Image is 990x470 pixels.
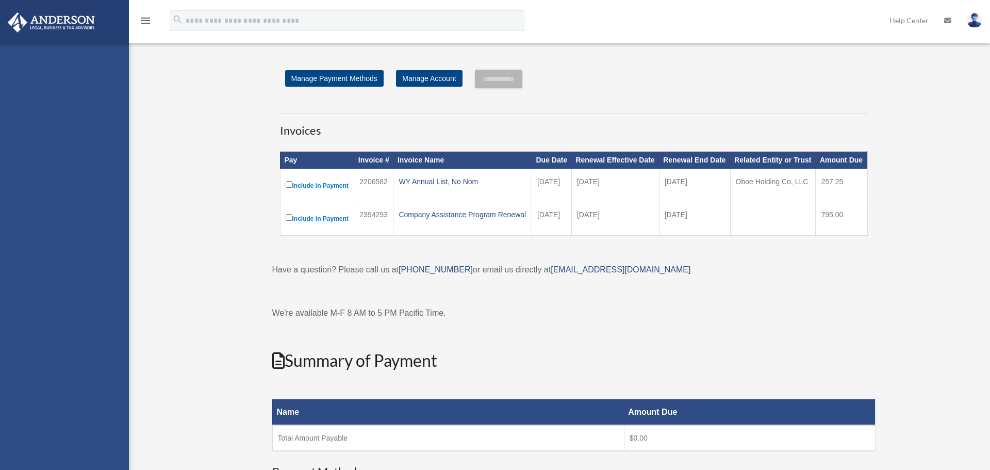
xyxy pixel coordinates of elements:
td: [DATE] [532,202,571,235]
h3: Invoices [280,113,868,139]
td: 795.00 [816,202,867,235]
td: [DATE] [532,169,571,202]
p: Have a question? Please call us at or email us directly at [272,263,876,277]
th: Renewal Effective Date [571,152,659,169]
img: User Pic [967,13,982,28]
td: 2206582 [354,169,393,202]
td: [DATE] [659,169,730,202]
td: [DATE] [571,202,659,235]
th: Due Date [532,152,571,169]
div: Company Assistance Program Renewal [399,207,526,222]
label: Include in Payment [286,179,349,192]
a: [EMAIL_ADDRESS][DOMAIN_NAME] [551,265,690,274]
td: [DATE] [571,169,659,202]
i: menu [139,14,152,27]
img: Anderson Advisors Platinum Portal [5,12,98,33]
td: $0.00 [624,425,875,451]
a: Manage Account [396,70,462,87]
a: menu [139,18,152,27]
input: Include in Payment [286,214,292,221]
input: Include in Payment [286,181,292,188]
p: We're available M-F 8 AM to 5 PM Pacific Time. [272,306,876,320]
th: Invoice Name [393,152,532,169]
a: Manage Payment Methods [285,70,384,87]
th: Invoice # [354,152,393,169]
i: search [172,14,184,25]
h2: Summary of Payment [272,349,876,372]
div: WY Annual List, No Nom [399,174,526,189]
th: Amount Due [816,152,867,169]
td: Total Amount Payable [272,425,624,451]
th: Related Entity or Trust [730,152,816,169]
th: Amount Due [624,399,875,425]
th: Name [272,399,624,425]
td: [DATE] [659,202,730,235]
th: Renewal End Date [659,152,730,169]
label: Include in Payment [286,212,349,225]
th: Pay [280,152,354,169]
td: 2394293 [354,202,393,235]
a: [PHONE_NUMBER] [399,265,473,274]
td: Oboe Holding Co, LLC [730,169,816,202]
td: 257.25 [816,169,867,202]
